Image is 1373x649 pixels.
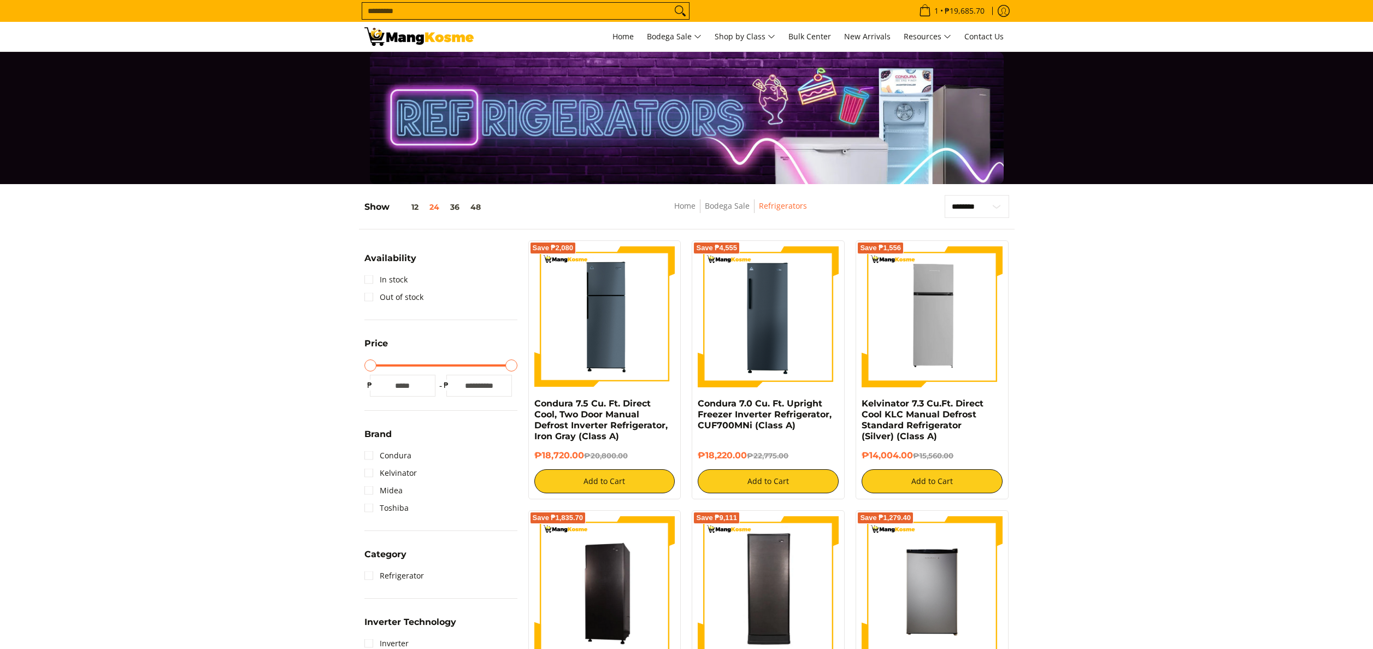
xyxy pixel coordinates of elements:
[534,450,675,461] h6: ₱18,720.00
[534,469,675,493] button: Add to Cart
[364,430,392,447] summary: Open
[445,203,465,211] button: 36
[364,447,411,464] a: Condura
[913,451,953,460] del: ₱15,560.00
[364,550,406,567] summary: Open
[465,203,486,211] button: 48
[364,254,416,263] span: Availability
[862,398,983,441] a: Kelvinator 7.3 Cu.Ft. Direct Cool KLC Manual Defrost Standard Refrigerator (Silver) (Class A)
[364,27,474,46] img: Bodega Sale Refrigerator l Mang Kosme: Home Appliances Warehouse Sale
[441,380,452,391] span: ₱
[698,246,839,387] img: Condura 7.0 Cu. Ft. Upright Freezer Inverter Refrigerator, CUF700MNi (Class A)
[959,22,1009,51] a: Contact Us
[788,31,831,42] span: Bulk Center
[862,450,1003,461] h6: ₱14,004.00
[364,339,388,348] span: Price
[612,31,634,42] span: Home
[584,451,628,460] del: ₱20,800.00
[898,22,957,51] a: Resources
[533,245,574,251] span: Save ₱2,080
[364,618,456,627] span: Inverter Technology
[364,499,409,517] a: Toshiba
[364,482,403,499] a: Midea
[533,515,584,521] span: Save ₱1,835.70
[364,380,375,391] span: ₱
[933,7,940,15] span: 1
[364,202,486,213] h5: Show
[696,515,737,521] span: Save ₱9,111
[839,22,896,51] a: New Arrivals
[759,200,807,211] a: Refrigerators
[862,246,1003,387] img: Kelvinator 7.3 Cu.Ft. Direct Cool KLC Manual Defrost Standard Refrigerator (Silver) (Class A)
[943,7,986,15] span: ₱19,685.70
[364,464,417,482] a: Kelvinator
[862,469,1003,493] button: Add to Cart
[364,271,408,288] a: In stock
[364,430,392,439] span: Brand
[964,31,1004,42] span: Contact Us
[364,618,456,635] summary: Open
[424,203,445,211] button: 24
[594,199,887,224] nav: Breadcrumbs
[860,245,901,251] span: Save ₱1,556
[364,339,388,356] summary: Open
[390,203,424,211] button: 12
[747,451,788,460] del: ₱22,775.00
[904,30,951,44] span: Resources
[647,30,702,44] span: Bodega Sale
[860,515,911,521] span: Save ₱1,279.40
[364,288,423,306] a: Out of stock
[844,31,891,42] span: New Arrivals
[534,398,668,441] a: Condura 7.5 Cu. Ft. Direct Cool, Two Door Manual Defrost Inverter Refrigerator, Iron Gray (Class A)
[715,30,775,44] span: Shop by Class
[607,22,639,51] a: Home
[364,550,406,559] span: Category
[696,245,737,251] span: Save ₱4,555
[364,254,416,271] summary: Open
[705,200,750,211] a: Bodega Sale
[534,246,675,387] img: condura-direct-cool-7.5-cubic-feet-2-door-manual-defrost-inverter-ref-iron-gray-full-view-mang-kosme
[485,22,1009,51] nav: Main Menu
[671,3,689,19] button: Search
[674,200,696,211] a: Home
[709,22,781,51] a: Shop by Class
[783,22,836,51] a: Bulk Center
[698,469,839,493] button: Add to Cart
[698,450,839,461] h6: ₱18,220.00
[698,398,832,430] a: Condura 7.0 Cu. Ft. Upright Freezer Inverter Refrigerator, CUF700MNi (Class A)
[916,5,988,17] span: •
[641,22,707,51] a: Bodega Sale
[364,567,424,585] a: Refrigerator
